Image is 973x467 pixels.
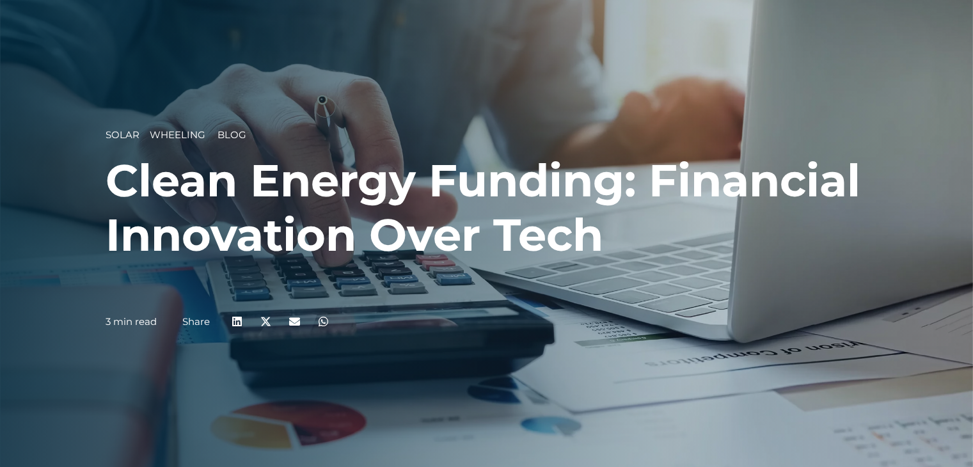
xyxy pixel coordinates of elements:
[251,307,280,336] div: Share on x-twitter
[106,129,139,141] span: Solar
[150,129,205,141] span: Wheeling
[218,129,246,141] span: Blog
[309,307,338,336] div: Share on whatsapp
[106,316,157,328] p: 3 min read
[106,154,867,262] h1: Clean Energy Funding: Financial Innovation Over Tech
[223,307,251,336] div: Share on linkedin
[139,129,150,141] span: __
[280,307,309,336] div: Share on email
[182,315,210,328] a: Share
